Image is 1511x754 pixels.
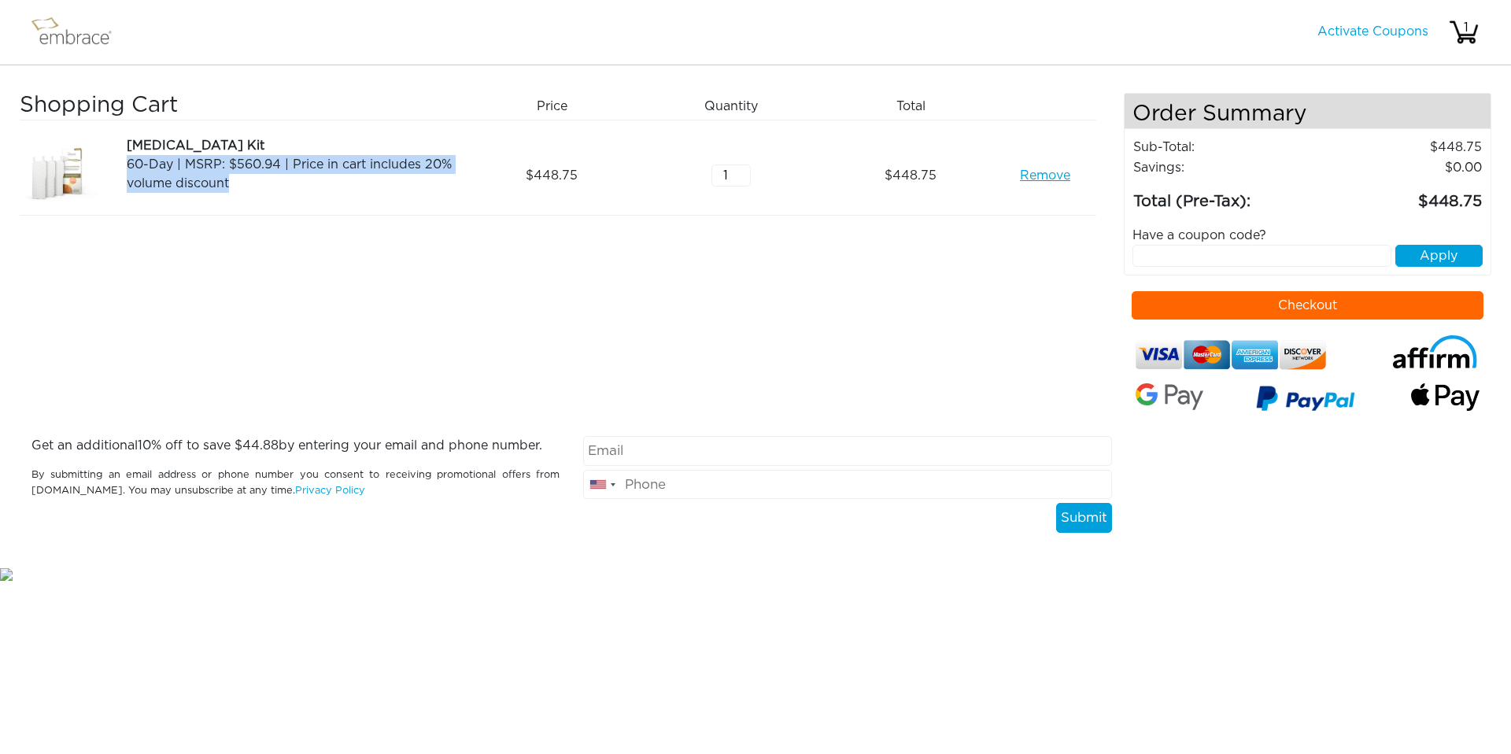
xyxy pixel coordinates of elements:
input: Phone [583,470,1111,500]
td: 448.75 [1325,137,1483,157]
div: 60-Day | MSRP: $560.94 | Price in cart includes 20% volume discount [127,155,456,193]
span: 448.75 [526,166,578,185]
img: paypal-v3.png [1256,380,1355,421]
span: 10 [138,439,151,452]
img: cart [1448,17,1480,48]
img: fullApplePay.png [1411,383,1480,412]
button: Apply [1395,245,1483,267]
h4: Order Summary [1125,94,1491,129]
img: credit-cards.png [1136,335,1327,375]
div: Price [468,93,648,120]
button: Checkout [1132,291,1484,320]
a: 1 [1448,25,1480,38]
p: Get an additional % off to save $ by entering your email and phone number. [31,436,560,455]
span: Quantity [704,97,758,116]
p: By submitting an email address or phone number you consent to receiving promotional offers from [... [31,468,560,497]
td: Sub-Total: [1132,137,1325,157]
td: 448.75 [1325,178,1483,214]
div: [MEDICAL_DATA] Kit [127,136,456,155]
button: Submit [1056,503,1112,533]
h3: Shopping Cart [20,93,456,120]
td: Total (Pre-Tax): [1132,178,1325,214]
a: Activate Coupons [1317,25,1428,38]
td: 0.00 [1325,157,1483,178]
td: Savings : [1132,157,1325,178]
a: Privacy Policy [295,486,365,496]
a: Remove [1020,166,1070,185]
div: United States: +1 [584,471,620,499]
img: affirm-logo.svg [1391,335,1480,369]
div: Total [827,93,1007,120]
span: 448.75 [885,166,937,185]
img: Google-Pay-Logo.svg [1136,383,1204,410]
img: a09f5d18-8da6-11e7-9c79-02e45ca4b85b.jpeg [20,136,98,215]
div: Have a coupon code? [1121,226,1495,245]
img: logo.png [28,13,130,52]
input: Email [583,436,1111,466]
span: 44.88 [242,439,279,452]
div: 1 [1450,18,1482,37]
